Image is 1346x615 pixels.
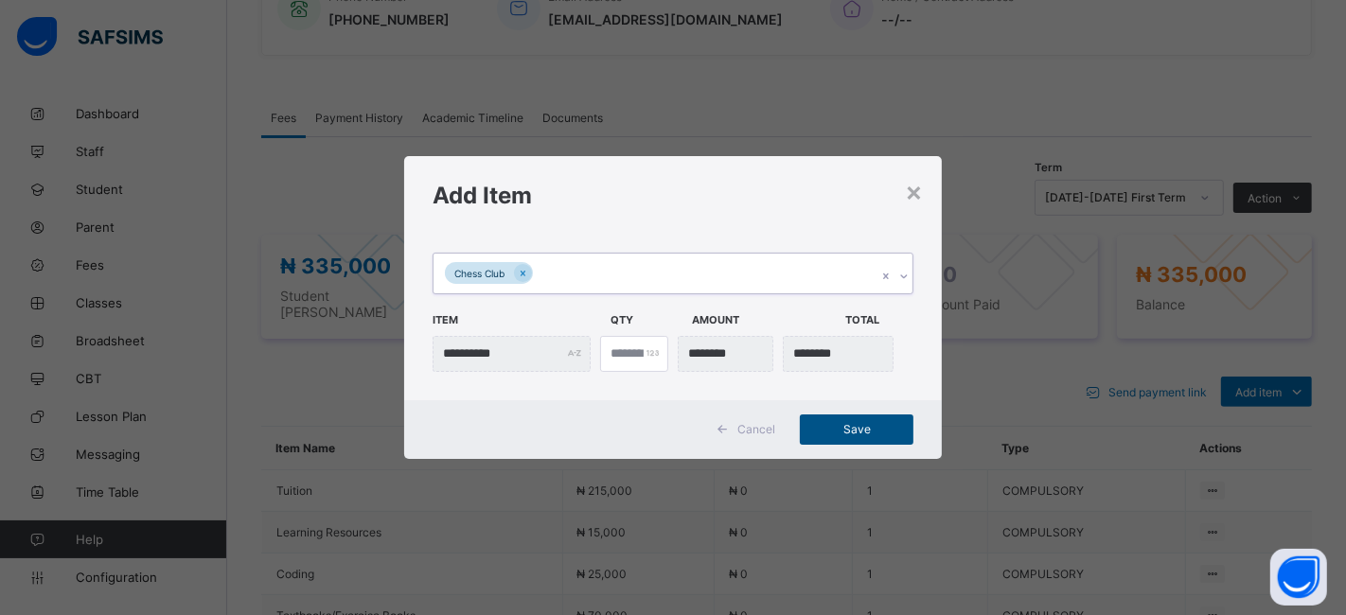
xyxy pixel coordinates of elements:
[846,304,918,336] span: Total
[1270,549,1327,606] button: Open asap
[611,304,682,336] span: Qty
[737,422,775,436] span: Cancel
[433,182,914,209] h1: Add Item
[445,262,514,284] div: Chess Club
[814,422,899,436] span: Save
[433,304,601,336] span: Item
[692,304,837,336] span: Amount
[905,175,923,207] div: ×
